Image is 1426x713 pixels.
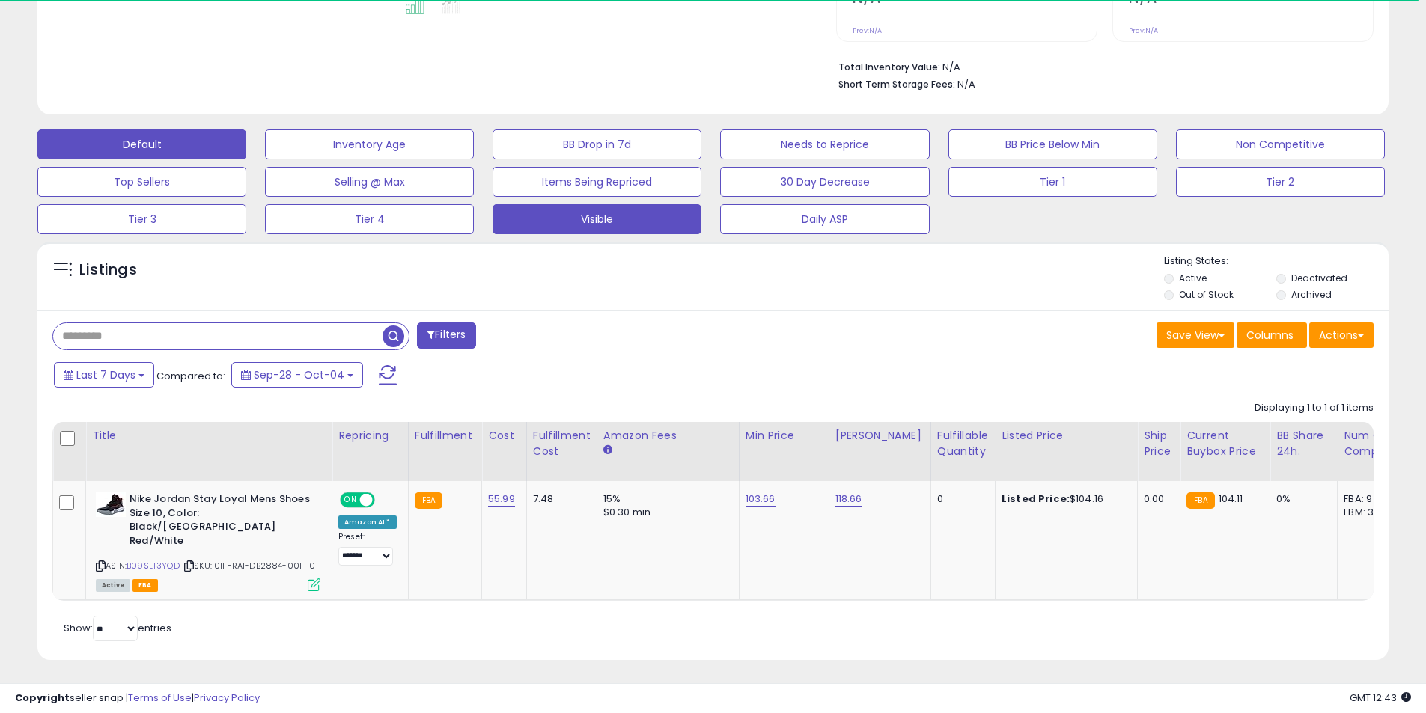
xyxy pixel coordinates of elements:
button: Filters [417,322,475,349]
div: Min Price [746,428,823,444]
button: Default [37,129,246,159]
div: Repricing [338,428,402,444]
div: Amazon AI * [338,515,397,529]
a: Privacy Policy [194,691,260,705]
div: Title [92,428,326,444]
b: Nike Jordan Stay Loyal Mens Shoes Size 10, Color: Black/[GEOGRAPHIC_DATA] Red/White [130,492,311,551]
span: Sep-28 - Oct-04 [254,367,344,382]
button: Last 7 Days [54,362,154,388]
button: Items Being Repriced [493,167,701,197]
button: Tier 3 [37,204,246,234]
a: Terms of Use [128,691,192,705]
div: FBM: 3 [1344,506,1393,519]
b: Listed Price: [1002,492,1070,506]
button: Sep-28 - Oct-04 [231,362,363,388]
div: Listed Price [1002,428,1131,444]
div: BB Share 24h. [1276,428,1331,459]
div: FBA: 9 [1344,492,1393,506]
span: Last 7 Days [76,367,135,382]
button: Non Competitive [1176,129,1385,159]
div: $104.16 [1002,492,1126,506]
div: Fulfillment [415,428,475,444]
button: Selling @ Max [265,167,474,197]
button: Needs to Reprice [720,129,929,159]
div: Fulfillable Quantity [937,428,989,459]
span: ON [341,494,360,507]
label: Deactivated [1291,272,1347,284]
div: Current Buybox Price [1186,428,1264,459]
button: Inventory Age [265,129,474,159]
div: Fulfillment Cost [533,428,591,459]
div: 15% [603,492,728,506]
button: Actions [1309,322,1374,348]
button: Daily ASP [720,204,929,234]
small: FBA [1186,492,1214,509]
div: Num of Comp. [1344,428,1398,459]
label: Out of Stock [1179,288,1234,301]
div: 7.48 [533,492,585,506]
label: Active [1179,272,1207,284]
div: Displaying 1 to 1 of 1 items [1255,401,1374,415]
strong: Copyright [15,691,70,705]
button: Visible [493,204,701,234]
div: seller snap | | [15,691,260,706]
div: [PERSON_NAME] [835,428,924,444]
span: 2025-10-12 12:43 GMT [1350,691,1411,705]
button: Tier 1 [948,167,1157,197]
span: FBA [132,579,158,592]
label: Archived [1291,288,1332,301]
button: Tier 2 [1176,167,1385,197]
div: Ship Price [1144,428,1174,459]
button: 30 Day Decrease [720,167,929,197]
div: 0 [937,492,984,506]
span: Compared to: [156,369,225,383]
div: Amazon Fees [603,428,733,444]
a: B09SLT3YQD [127,560,180,572]
small: Amazon Fees. [603,444,612,457]
a: 118.66 [835,492,862,507]
span: Show: entries [64,621,171,635]
div: ASIN: [96,492,320,590]
span: All listings currently available for purchase on Amazon [96,579,130,592]
button: Save View [1157,322,1234,348]
h5: Listings [79,260,137,281]
small: FBA [415,492,442,509]
span: Columns [1246,328,1294,343]
button: Columns [1237,322,1307,348]
a: 55.99 [488,492,515,507]
button: Top Sellers [37,167,246,197]
button: BB Drop in 7d [493,129,701,159]
img: 41ueqrtP5YL._SL40_.jpg [96,492,126,517]
div: Cost [488,428,520,444]
span: | SKU: 01F-RA1-DB2884-001_10 [182,560,316,572]
div: 0.00 [1144,492,1168,506]
p: Listing States: [1164,254,1389,269]
button: Tier 4 [265,204,474,234]
span: OFF [373,494,397,507]
a: 103.66 [746,492,776,507]
span: 104.11 [1219,492,1243,506]
button: BB Price Below Min [948,129,1157,159]
div: 0% [1276,492,1326,506]
div: Preset: [338,532,397,566]
div: $0.30 min [603,506,728,519]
